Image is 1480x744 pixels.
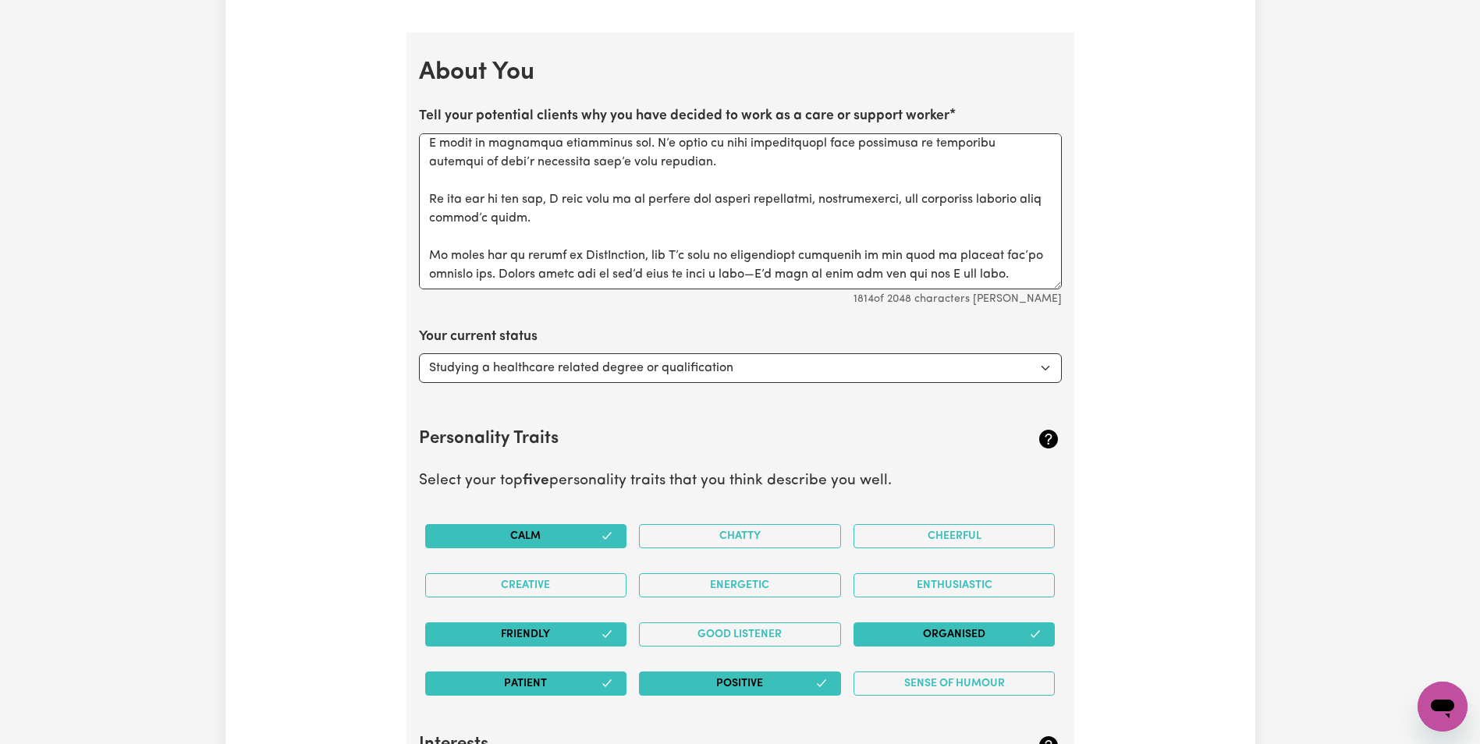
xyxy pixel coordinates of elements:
iframe: Button to launch messaging window [1418,682,1468,732]
label: Your current status [419,327,538,347]
button: Calm [425,524,627,548]
small: 1814 of 2048 characters [PERSON_NAME] [854,293,1062,305]
h2: About You [419,58,1062,87]
button: Enthusiastic [854,573,1056,597]
b: five [523,473,549,488]
button: Cheerful [854,524,1056,548]
p: Select your top personality traits that you think describe you well. [419,470,1062,493]
button: Organised [854,622,1056,647]
h2: Personality Traits [419,429,955,450]
button: Energetic [639,573,841,597]
textarea: Lo, ip dolo’s Amet. C’ad elits 89 doeiu tempori ut LAB. E dolorem aliquae adm veniamq, nos E’ul l... [419,133,1062,289]
label: Tell your potential clients why you have decided to work as a care or support worker [419,106,949,126]
button: Positive [639,671,841,696]
button: Creative [425,573,627,597]
button: Patient [425,671,627,696]
button: Good Listener [639,622,841,647]
button: Chatty [639,524,841,548]
button: Friendly [425,622,627,647]
button: Sense of Humour [854,671,1056,696]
